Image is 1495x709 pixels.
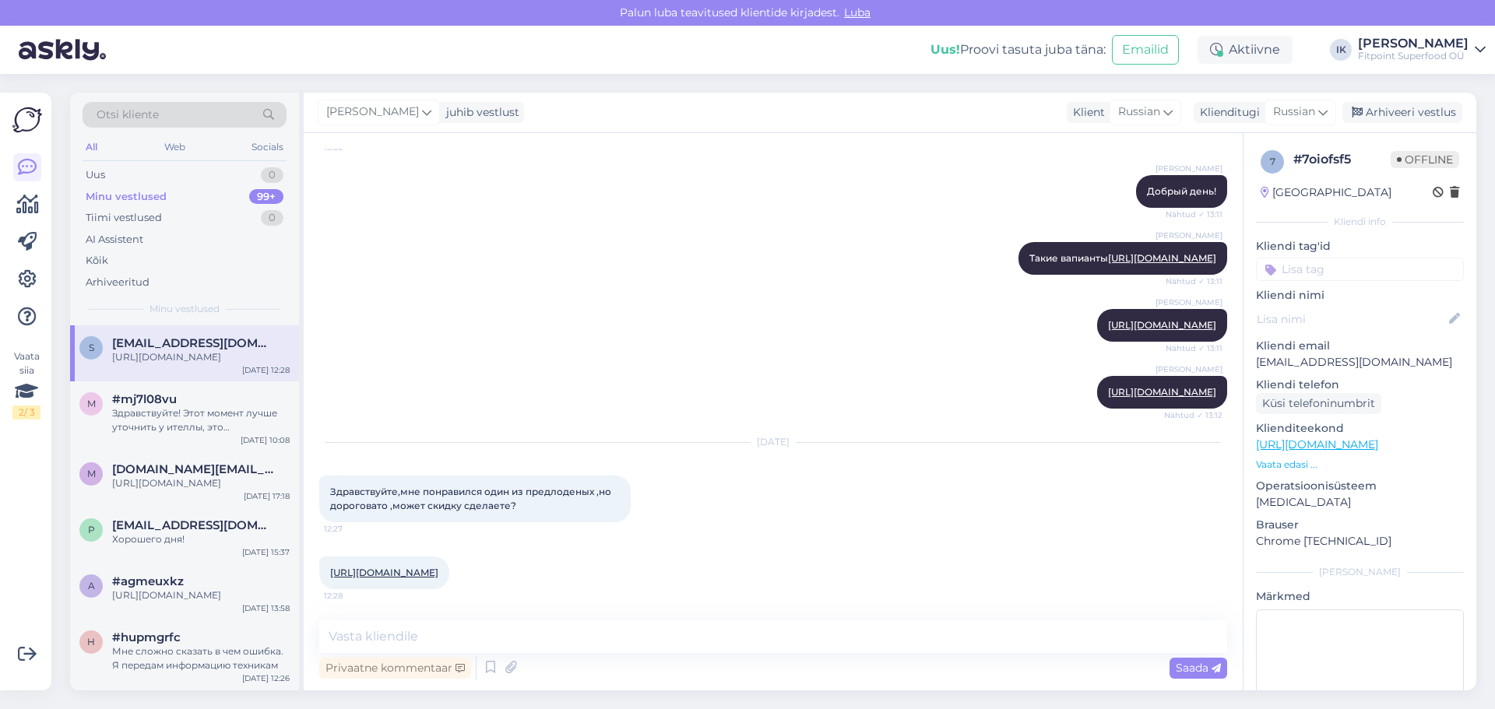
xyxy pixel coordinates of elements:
span: a [88,580,95,591]
div: [URL][DOMAIN_NAME] [112,588,290,602]
div: [DATE] 12:26 [242,672,290,684]
div: AI Assistent [86,232,143,247]
p: Kliendi tag'id [1256,238,1464,254]
span: #hupmgrfc [112,630,181,644]
span: Nähtud ✓ 13:12 [1164,409,1222,421]
div: Kliendi info [1256,215,1464,229]
p: Klienditeekond [1256,420,1464,437]
input: Lisa nimi [1257,311,1446,328]
span: [PERSON_NAME] [326,104,419,121]
span: Minu vestlused [149,302,220,316]
div: Aktiivne [1198,36,1293,64]
span: h [87,636,95,648]
b: Uus! [930,42,960,57]
a: [URL][DOMAIN_NAME] [1256,437,1378,451]
div: Klient [1067,104,1105,121]
span: Nähtud ✓ 13:11 [1164,342,1222,354]
p: Chrome [TECHNICAL_ID] [1256,533,1464,549]
p: Kliendi telefon [1256,377,1464,393]
div: Proovi tasuta juba täna: [930,40,1106,59]
div: 99+ [249,189,283,205]
span: Такие вапианты [1029,252,1216,264]
div: Здравствуйте! Этот момент лучше уточнить у ителлы, это единственная доставка которая доставляет д... [112,406,290,434]
span: Russian [1118,104,1160,121]
span: [PERSON_NAME] [1156,230,1222,241]
span: #agmeuxkz [112,574,184,588]
div: [PERSON_NAME] [1358,37,1469,50]
span: [PERSON_NAME] [1156,363,1222,375]
div: [GEOGRAPHIC_DATA] [1261,184,1391,201]
div: Arhiveeri vestlus [1342,102,1462,123]
span: s [89,342,94,353]
p: Kliendi email [1256,338,1464,354]
div: # 7oiofsf5 [1293,150,1391,169]
a: [URL][DOMAIN_NAME] [1108,319,1216,331]
div: Хорошего дня! [112,532,290,546]
span: p [88,524,95,535]
a: [URL][DOMAIN_NAME] [330,567,438,578]
div: Kõik [86,253,108,269]
p: [MEDICAL_DATA] [1256,494,1464,511]
a: [URL][DOMAIN_NAME] [1108,386,1216,398]
div: Мне сложно сказать в чем ошибка. Я передам информацию техникам [112,644,290,672]
p: Vaata edasi ... [1256,458,1464,472]
div: Fitpoint Superfood OÜ [1358,50,1469,62]
span: #mj7l08vu [112,392,177,406]
p: Operatsioonisüsteem [1256,478,1464,494]
input: Lisa tag [1256,258,1464,281]
div: Tiimi vestlused [86,210,162,226]
div: All [83,137,100,157]
div: 0 [261,167,283,183]
div: [DATE] 12:28 [242,364,290,376]
span: saga.sanja18@gmail.com [112,336,274,350]
span: Otsi kliente [97,107,159,123]
div: Vaata siia [12,349,40,419]
button: Emailid [1112,35,1179,65]
span: 12:27 [324,523,382,535]
div: [PERSON_NAME] [1256,565,1464,579]
div: [DATE] 17:18 [244,490,290,502]
span: [PERSON_NAME] [1156,297,1222,308]
div: Socials [248,137,287,157]
div: [DATE] 13:58 [242,602,290,614]
div: Arhiveeritud [86,275,149,290]
span: Russian [1273,104,1315,121]
span: m [87,398,96,409]
div: 0 [261,210,283,226]
span: Nähtud ✓ 13:11 [1164,276,1222,287]
div: juhib vestlust [440,104,519,121]
p: [EMAIL_ADDRESS][DOMAIN_NAME] [1256,354,1464,370]
span: m [87,468,96,479]
div: Web [161,137,188,157]
span: 7 [1270,156,1275,167]
span: Saada [1176,661,1221,675]
span: Nähtud ✓ 13:11 [1164,209,1222,220]
div: [DATE] 15:37 [242,546,290,558]
span: Luba [839,5,875,19]
a: [PERSON_NAME]Fitpoint Superfood OÜ [1358,37,1486,62]
img: Askly Logo [12,105,42,135]
span: margarita.gold.re@gmail.com [112,462,274,476]
span: Здравствуйте,мне понравился один из предлоденых ,но дороговато ,может скидку сделаете? [330,486,614,511]
div: [URL][DOMAIN_NAME] [112,476,290,490]
a: [URL][DOMAIN_NAME] [1108,252,1216,264]
span: 12:28 [324,590,382,602]
div: IK [1330,39,1352,61]
p: Brauser [1256,517,1464,533]
div: Uus [86,167,105,183]
p: Märkmed [1256,588,1464,605]
span: [PERSON_NAME] [1156,163,1222,174]
p: Kliendi nimi [1256,287,1464,304]
div: Privaatne kommentaar [319,658,471,679]
div: Minu vestlused [86,189,167,205]
div: [URL][DOMAIN_NAME] [112,350,290,364]
div: [DATE] [319,435,1227,449]
div: Klienditugi [1194,104,1260,121]
span: Offline [1391,151,1459,168]
span: Добрый день! [1147,185,1216,197]
div: Küsi telefoninumbrit [1256,393,1381,414]
span: p.selihh@gmail.com [112,518,274,532]
div: [DATE] 10:08 [241,434,290,446]
div: 2 / 3 [12,405,40,419]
